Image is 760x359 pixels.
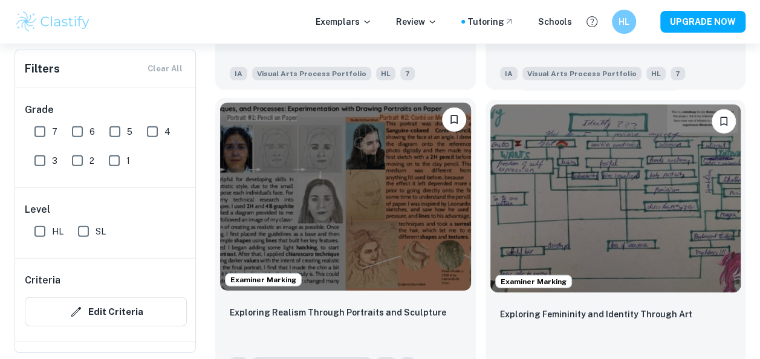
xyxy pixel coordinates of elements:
span: Visual Arts Process Portfolio [522,67,641,80]
span: 7 [671,67,685,80]
span: HL [52,225,63,238]
span: Examiner Marking [226,274,301,285]
a: Schools [538,15,572,28]
h6: Criteria [25,273,60,288]
button: Bookmark [712,109,736,134]
span: 2 [89,154,94,167]
button: Edit Criteria [25,297,187,326]
span: HL [646,67,666,80]
span: Visual Arts Process Portfolio [252,67,371,80]
p: Exploring Femininity and Identity Through Art [500,308,692,321]
span: IA [230,67,247,80]
button: UPGRADE NOW [660,11,745,33]
button: Bookmark [442,108,466,132]
p: Review [396,15,437,28]
span: 5 [127,125,132,138]
span: IA [500,67,518,80]
span: Examiner Marking [496,276,571,287]
span: 1 [126,154,130,167]
button: HL [612,10,636,34]
button: Help and Feedback [582,11,602,32]
a: Tutoring [467,15,514,28]
h6: Grade [25,103,187,117]
span: SL [96,225,106,238]
p: Exemplars [316,15,372,28]
h6: Level [25,202,187,217]
h6: Filters [25,60,60,77]
span: 3 [52,154,57,167]
span: 7 [52,125,57,138]
h6: HL [617,15,631,28]
span: 4 [164,125,171,138]
span: 7 [400,67,415,80]
img: Clastify logo [15,10,91,34]
span: 6 [89,125,95,138]
img: Visual Arts Process Portfolio IA example thumbnail: Exploring Femininity and Identity Throug [490,105,741,293]
span: HL [376,67,395,80]
p: Exploring Realism Through Portraits and Sculpture [230,306,446,319]
img: Visual Arts Process Portfolio IA example thumbnail: Exploring Realism Through Portraits and [220,103,471,291]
